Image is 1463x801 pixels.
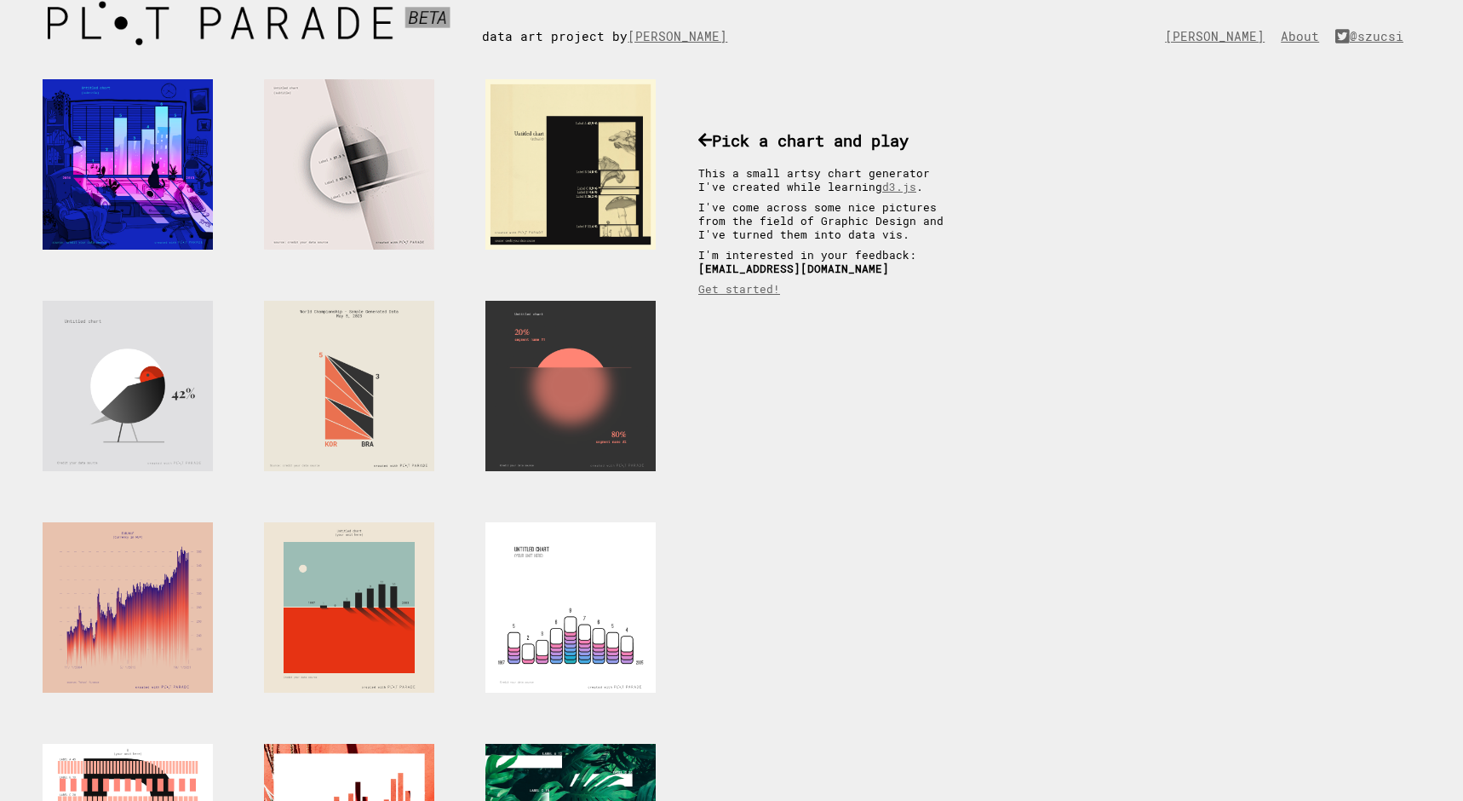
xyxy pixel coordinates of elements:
a: d3.js [882,180,916,193]
a: Get started! [698,282,780,296]
h3: Pick a chart and play [698,130,962,151]
p: I've come across some nice pictures from the field of Graphic Design and I've turned them into da... [698,200,962,241]
a: [PERSON_NAME] [1165,28,1273,44]
a: About [1281,28,1328,44]
p: This a small artsy chart generator I've created while learning . [698,166,962,193]
b: [EMAIL_ADDRESS][DOMAIN_NAME] [698,262,889,275]
a: @szucsi [1335,28,1412,44]
a: [PERSON_NAME] [628,28,736,44]
p: I'm interested in your feedback: [698,248,962,275]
